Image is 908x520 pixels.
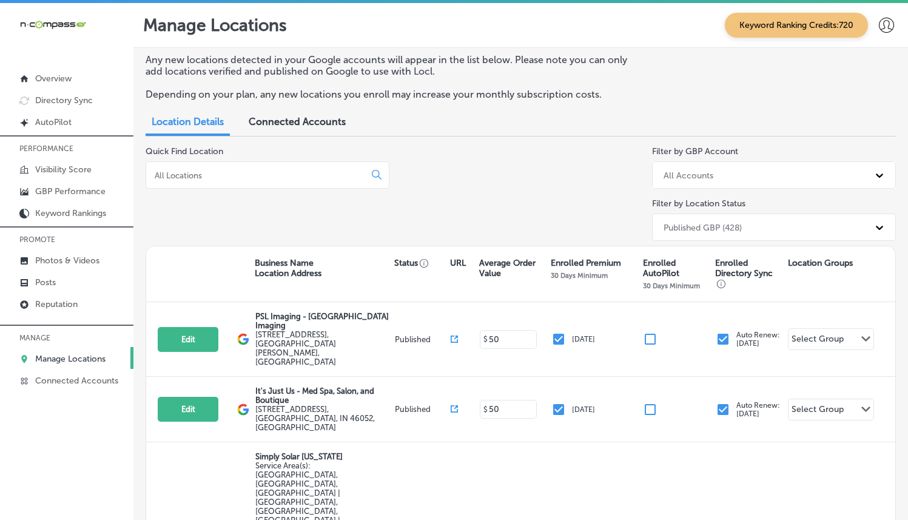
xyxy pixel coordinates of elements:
[572,405,595,414] p: [DATE]
[450,258,466,268] p: URL
[643,258,710,279] p: Enrolled AutoPilot
[146,89,633,100] p: Depending on your plan, any new locations you enroll may increase your monthly subscription costs.
[652,146,738,157] label: Filter by GBP Account
[35,277,56,288] p: Posts
[158,327,218,352] button: Edit
[792,404,844,418] div: Select Group
[35,208,106,218] p: Keyword Rankings
[736,401,780,418] p: Auto Renew: [DATE]
[395,335,451,344] p: Published
[255,405,392,432] label: [STREET_ADDRESS] , [GEOGRAPHIC_DATA], IN 46052, [GEOGRAPHIC_DATA]
[394,258,450,268] p: Status
[792,334,844,348] div: Select Group
[35,376,118,386] p: Connected Accounts
[643,282,700,290] p: 30 Days Minimum
[255,387,392,405] p: It's Just Us - Med Spa, Salon, and Boutique
[146,54,633,77] p: Any new locations detected in your Google accounts will appear in the list below. Please note you...
[255,258,321,279] p: Business Name Location Address
[652,198,745,209] label: Filter by Location Status
[35,299,78,309] p: Reputation
[152,116,224,127] span: Location Details
[35,186,106,197] p: GBP Performance
[715,258,782,289] p: Enrolled Directory Sync
[237,333,249,345] img: logo
[725,13,868,38] span: Keyword Ranking Credits: 720
[249,116,346,127] span: Connected Accounts
[35,73,72,84] p: Overview
[255,330,392,366] label: [STREET_ADDRESS] , [GEOGRAPHIC_DATA][PERSON_NAME], [GEOGRAPHIC_DATA]
[483,405,488,414] p: $
[664,170,713,180] div: All Accounts
[572,335,595,343] p: [DATE]
[255,312,392,330] p: PSL Imaging - [GEOGRAPHIC_DATA] Imaging
[551,258,621,268] p: Enrolled Premium
[483,335,488,343] p: $
[35,354,106,364] p: Manage Locations
[35,117,72,127] p: AutoPilot
[395,405,451,414] p: Published
[35,95,93,106] p: Directory Sync
[479,258,545,279] p: Average Order Value
[551,271,608,280] p: 30 Days Minimum
[788,258,853,268] p: Location Groups
[19,19,86,30] img: 660ab0bf-5cc7-4cb8-ba1c-48b5ae0f18e60NCTV_CLogo_TV_Black_-500x88.png
[35,255,99,266] p: Photos & Videos
[35,164,92,175] p: Visibility Score
[255,452,392,461] p: Simply Solar [US_STATE]
[146,146,223,157] label: Quick Find Location
[158,397,218,422] button: Edit
[143,15,287,35] p: Manage Locations
[736,331,780,348] p: Auto Renew: [DATE]
[237,404,249,416] img: logo
[664,222,742,232] div: Published GBP (428)
[153,170,362,181] input: All Locations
